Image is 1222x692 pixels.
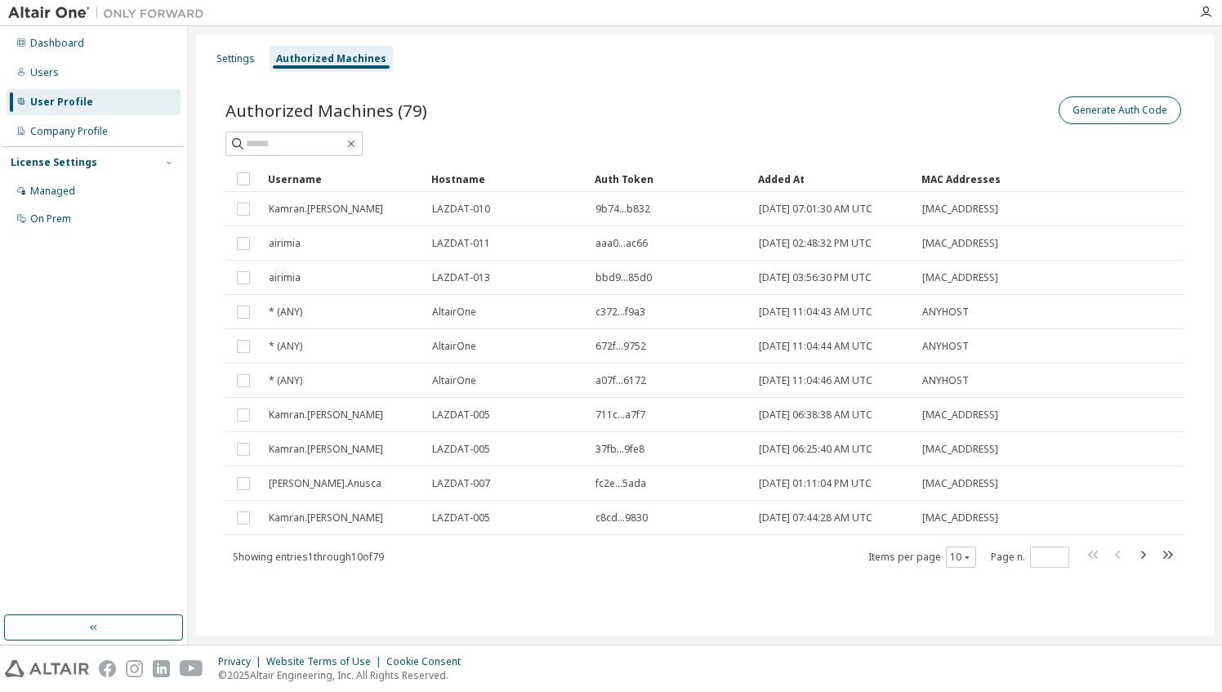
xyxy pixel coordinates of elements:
[30,125,108,138] div: Company Profile
[922,443,998,456] span: [MAC_ADDRESS]
[922,306,969,319] span: ANYHOST
[922,374,969,387] span: ANYHOST
[268,166,418,192] div: Username
[269,340,302,353] span: * (ANY)
[431,166,582,192] div: Hostname
[269,511,383,525] span: Kamran.[PERSON_NAME]
[759,306,872,319] span: [DATE] 11:04:43 AM UTC
[218,668,471,682] p: © 2025 Altair Engineering, Inc. All Rights Reserved.
[759,443,872,456] span: [DATE] 06:25:40 AM UTC
[269,443,383,456] span: Kamran.[PERSON_NAME]
[759,477,872,490] span: [DATE] 01:11:04 PM UTC
[30,66,59,79] div: Users
[922,409,998,422] span: [MAC_ADDRESS]
[922,477,998,490] span: [MAC_ADDRESS]
[8,5,212,21] img: Altair One
[595,203,650,216] span: 9b74...b832
[30,37,84,50] div: Dashboard
[595,511,648,525] span: c8cd...9830
[432,374,476,387] span: AltairOne
[595,306,645,319] span: c372...f9a3
[269,477,381,490] span: [PERSON_NAME].Anusca
[386,655,471,668] div: Cookie Consent
[759,511,872,525] span: [DATE] 07:44:28 AM UTC
[595,443,644,456] span: 37fb...9fe8
[922,203,998,216] span: [MAC_ADDRESS]
[759,374,872,387] span: [DATE] 11:04:46 AM UTC
[276,52,386,65] div: Authorized Machines
[595,374,646,387] span: a07f...6172
[759,237,872,250] span: [DATE] 02:48:32 PM UTC
[595,166,745,192] div: Auth Token
[432,271,490,284] span: LAZDAT-013
[595,340,646,353] span: 672f...9752
[922,340,969,353] span: ANYHOST
[30,212,71,225] div: On Prem
[269,203,383,216] span: Kamran.[PERSON_NAME]
[269,374,302,387] span: * (ANY)
[595,271,652,284] span: bbd9...85d0
[432,237,490,250] span: LAZDAT-011
[269,306,302,319] span: * (ANY)
[432,340,476,353] span: AltairOne
[595,409,645,422] span: 711c...a7f7
[99,660,116,677] img: facebook.svg
[921,166,1013,192] div: MAC Addresses
[758,166,908,192] div: Added At
[269,409,383,422] span: Kamran.[PERSON_NAME]
[30,96,93,109] div: User Profile
[432,306,476,319] span: AltairOne
[922,511,998,525] span: [MAC_ADDRESS]
[922,271,998,284] span: [MAC_ADDRESS]
[432,511,490,525] span: LAZDAT-005
[759,271,872,284] span: [DATE] 03:56:30 PM UTC
[269,271,301,284] span: airimia
[759,340,872,353] span: [DATE] 11:04:44 AM UTC
[30,185,75,198] div: Managed
[269,237,301,250] span: airimia
[216,52,255,65] div: Settings
[868,547,976,568] span: Items per page
[218,655,266,668] div: Privacy
[595,477,646,490] span: fc2e...5ada
[1059,96,1181,124] button: Generate Auth Code
[126,660,143,677] img: instagram.svg
[266,655,386,668] div: Website Terms of Use
[950,551,972,564] button: 10
[180,660,203,677] img: youtube.svg
[922,237,998,250] span: [MAC_ADDRESS]
[759,409,872,422] span: [DATE] 06:38:38 AM UTC
[991,547,1069,568] span: Page n.
[432,443,490,456] span: LAZDAT-005
[432,409,490,422] span: LAZDAT-005
[432,477,490,490] span: LAZDAT-007
[233,550,384,564] span: Showing entries 1 through 10 of 79
[432,203,490,216] span: LAZDAT-010
[595,237,648,250] span: aaa0...ac66
[225,99,427,122] span: Authorized Machines (79)
[11,156,97,169] div: License Settings
[759,203,872,216] span: [DATE] 07:01:30 AM UTC
[153,660,170,677] img: linkedin.svg
[5,660,89,677] img: altair_logo.svg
